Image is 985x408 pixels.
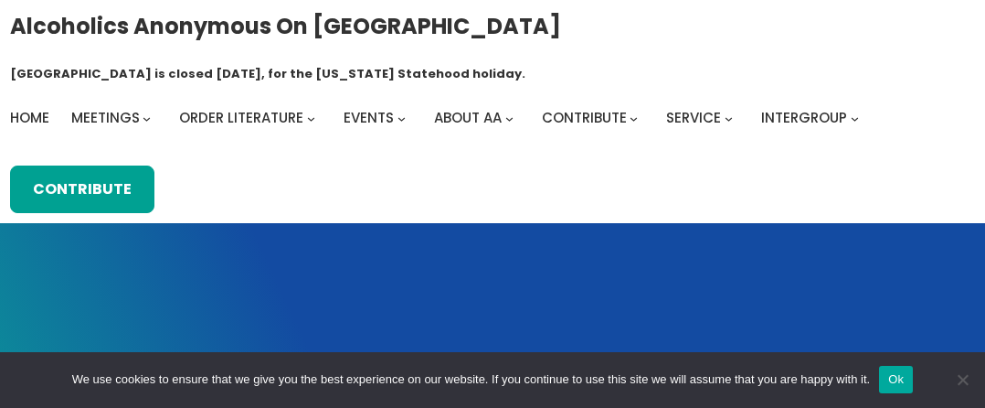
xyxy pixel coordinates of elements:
[542,108,627,127] span: Contribute
[10,166,154,213] a: Contribute
[307,114,315,123] button: Order Literature submenu
[10,6,561,46] a: Alcoholics Anonymous on [GEOGRAPHIC_DATA]
[72,370,870,389] span: We use cookies to ensure that we give you the best experience on our website. If you continue to ...
[761,108,847,127] span: Intergroup
[434,108,502,127] span: About AA
[71,105,140,131] a: Meetings
[71,108,140,127] span: Meetings
[10,105,865,131] nav: Intergroup
[344,108,394,127] span: Events
[505,114,514,123] button: About AA submenu
[761,105,847,131] a: Intergroup
[10,105,49,131] a: Home
[434,105,502,131] a: About AA
[10,108,49,127] span: Home
[630,114,638,123] button: Contribute submenu
[10,65,525,83] h1: [GEOGRAPHIC_DATA] is closed [DATE], for the [US_STATE] Statehood holiday.
[851,114,859,123] button: Intergroup submenu
[397,114,406,123] button: Events submenu
[344,105,394,131] a: Events
[143,114,151,123] button: Meetings submenu
[179,108,303,127] span: Order Literature
[542,105,627,131] a: Contribute
[953,370,971,389] span: No
[725,114,733,123] button: Service submenu
[666,105,721,131] a: Service
[879,366,913,393] button: Ok
[666,108,721,127] span: Service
